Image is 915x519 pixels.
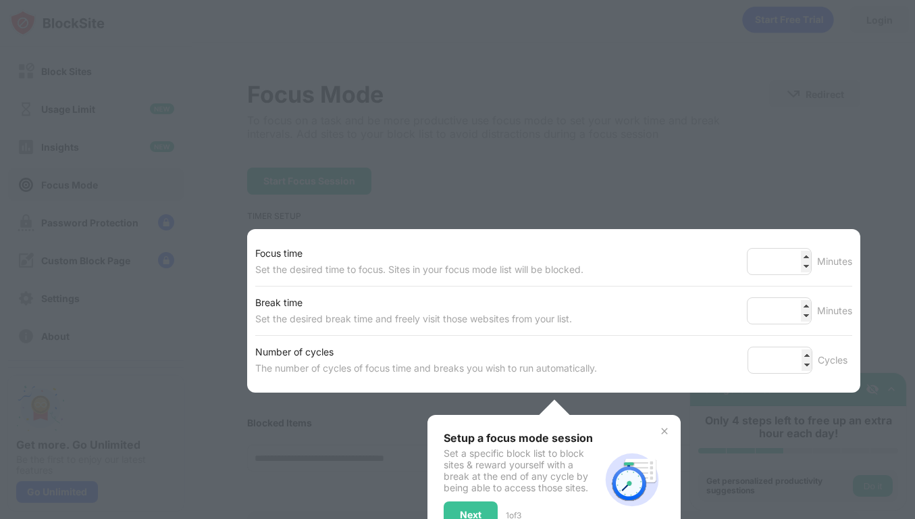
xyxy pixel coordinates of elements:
[817,253,852,270] div: Minutes
[444,431,600,445] div: Setup a focus mode session
[659,426,670,437] img: x-button.svg
[255,245,583,262] div: Focus time
[444,447,600,493] div: Set a specific block list to block sites & reward yourself with a break at the end of any cycle b...
[255,262,583,278] div: Set the desired time to focus. Sites in your focus mode list will be blocked.
[818,352,852,368] div: Cycles
[255,295,572,311] div: Break time
[255,344,597,360] div: Number of cycles
[817,303,852,319] div: Minutes
[255,311,572,327] div: Set the desired break time and freely visit those websites from your list.
[255,360,597,376] div: The number of cycles of focus time and breaks you wish to run automatically.
[600,447,664,512] img: focus-mode-timer.svg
